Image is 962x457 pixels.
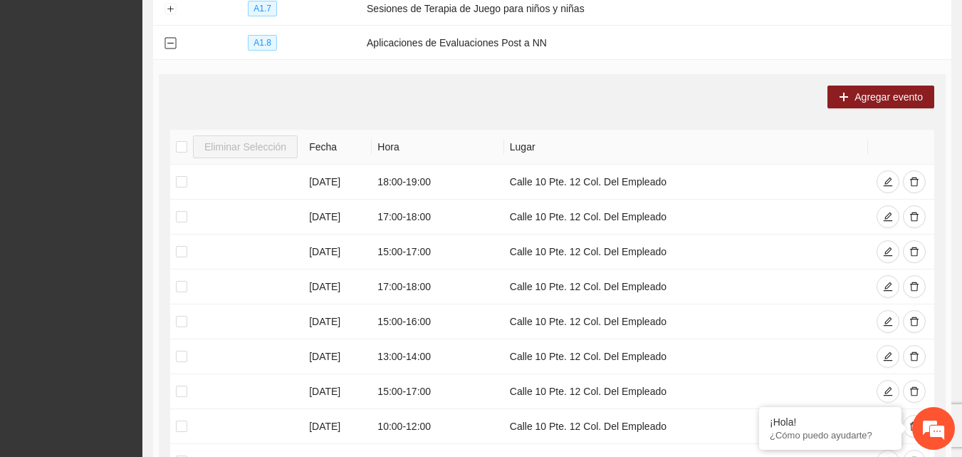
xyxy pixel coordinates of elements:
[903,310,926,333] button: delete
[909,212,919,223] span: delete
[903,275,926,298] button: delete
[883,282,893,293] span: edit
[770,416,891,428] div: ¡Hola!
[504,269,868,304] td: Calle 10 Pte. 12 Col. Del Empleado
[909,351,919,363] span: delete
[770,430,891,441] p: ¿Cómo puedo ayudarte?
[303,304,372,339] td: [DATE]
[909,177,919,188] span: delete
[903,170,926,193] button: delete
[903,380,926,403] button: delete
[504,339,868,374] td: Calle 10 Pte. 12 Col. Del Empleado
[877,240,899,263] button: edit
[903,240,926,263] button: delete
[903,345,926,368] button: delete
[7,305,271,355] textarea: Escriba su mensaje y pulse “Intro”
[883,212,893,223] span: edit
[909,247,919,258] span: delete
[839,92,849,103] span: plus
[883,317,893,328] span: edit
[193,135,298,158] button: Eliminar Selección
[909,386,919,398] span: delete
[504,409,868,444] td: Calle 10 Pte. 12 Col. Del Empleado
[372,235,503,269] td: 15:00 - 17:00
[303,269,372,304] td: [DATE]
[372,409,503,444] td: 10:00 - 12:00
[361,26,951,60] td: Aplicaciones de Evaluaciones Post a NN
[372,200,503,235] td: 17:00 - 18:00
[883,177,893,188] span: edit
[883,351,893,363] span: edit
[372,339,503,374] td: 13:00 - 14:00
[877,170,899,193] button: edit
[303,409,372,444] td: [DATE]
[372,165,503,200] td: 18:00 - 19:00
[303,235,372,269] td: [DATE]
[372,304,503,339] td: 15:00 - 16:00
[504,304,868,339] td: Calle 10 Pte. 12 Col. Del Empleado
[504,130,868,165] th: Lugar
[877,310,899,333] button: edit
[504,374,868,409] td: Calle 10 Pte. 12 Col. Del Empleado
[303,374,372,409] td: [DATE]
[83,148,197,292] span: Estamos en línea.
[303,165,372,200] td: [DATE]
[903,205,926,228] button: delete
[504,165,868,200] td: Calle 10 Pte. 12 Col. Del Empleado
[877,380,899,403] button: edit
[303,339,372,374] td: [DATE]
[877,345,899,368] button: edit
[827,86,934,108] button: plusAgregar evento
[877,275,899,298] button: edit
[883,386,893,398] span: edit
[909,317,919,328] span: delete
[504,235,868,269] td: Calle 10 Pte. 12 Col. Del Empleado
[164,38,176,49] button: Collapse row
[909,421,919,433] span: delete
[909,282,919,293] span: delete
[164,4,176,15] button: Expand row
[248,1,277,16] span: A1.7
[372,269,503,304] td: 17:00 - 18:00
[248,35,277,51] span: A1.8
[854,89,923,105] span: Agregar evento
[883,247,893,258] span: edit
[74,73,239,91] div: Chatee con nosotros ahora
[372,374,503,409] td: 15:00 - 17:00
[234,7,268,41] div: Minimizar ventana de chat en vivo
[303,130,372,165] th: Fecha
[372,130,503,165] th: Hora
[877,205,899,228] button: edit
[504,200,868,235] td: Calle 10 Pte. 12 Col. Del Empleado
[303,200,372,235] td: [DATE]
